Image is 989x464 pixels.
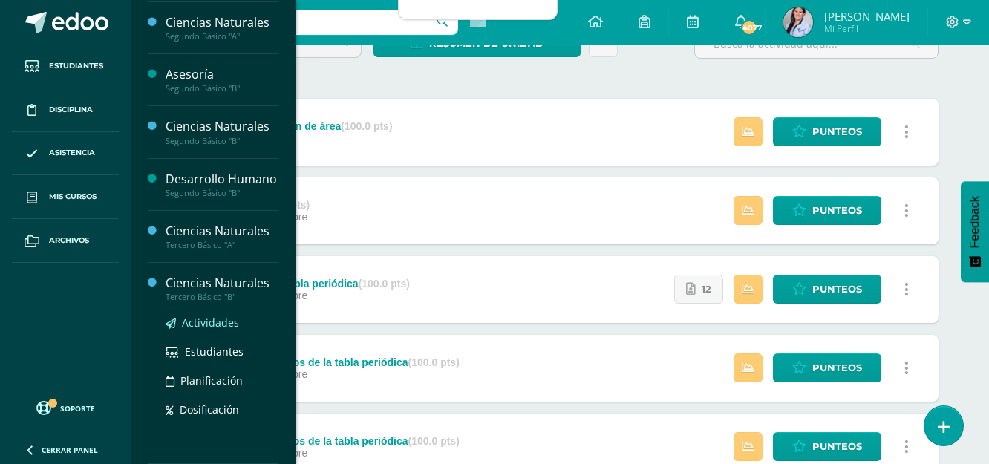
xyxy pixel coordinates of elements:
[49,147,95,159] span: Asistencia
[408,356,460,368] strong: (100.0 pts)
[166,314,278,331] a: Actividades
[961,181,989,282] button: Feedback - Mostrar encuesta
[185,344,244,359] span: Estudiantes
[166,292,278,302] div: Tercero Básico "B"
[166,66,278,94] a: AsesoríaSegundo Básico "B"
[166,118,278,146] a: Ciencias NaturalesSegundo Básico "B"
[812,275,862,303] span: Punteos
[60,403,95,414] span: Soporte
[166,136,278,146] div: Segundo Básico "B"
[166,223,278,250] a: Ciencias NaturalesTercero Básico "A"
[812,354,862,382] span: Punteos
[42,445,98,455] span: Cerrar panel
[12,219,119,263] a: Archivos
[12,132,119,176] a: Asistencia
[341,120,392,132] strong: (100.0 pts)
[773,353,881,382] a: Punteos
[166,401,278,418] a: Dosificación
[49,60,103,72] span: Estudiantes
[166,31,278,42] div: Segundo Básico "A"
[166,14,278,42] a: Ciencias NaturalesSegundo Básico "A"
[166,171,278,198] a: Desarrollo HumanoSegundo Básico "B"
[812,197,862,224] span: Punteos
[773,196,881,225] a: Punteos
[812,433,862,460] span: Punteos
[166,118,278,135] div: Ciencias Naturales
[408,435,460,447] strong: (100.0 pts)
[166,275,278,302] a: Ciencias NaturalesTercero Básico "B"
[773,117,881,146] a: Punteos
[49,191,97,203] span: Mis cursos
[812,118,862,146] span: Punteos
[199,278,410,290] div: Páginas del libro tabla periódica
[166,188,278,198] div: Segundo Básico "B"
[166,275,278,292] div: Ciencias Naturales
[741,19,757,36] span: 4077
[166,343,278,360] a: Estudiantes
[359,278,410,290] strong: (100.0 pts)
[18,397,113,417] a: Soporte
[166,171,278,188] div: Desarrollo Humano
[49,235,89,246] span: Archivos
[773,432,881,461] a: Punteos
[12,45,119,88] a: Estudiantes
[166,223,278,240] div: Ciencias Naturales
[180,402,239,416] span: Dosificación
[12,88,119,132] a: Disciplina
[199,435,460,447] div: Ejercicio 1 elementos de la tabla periódica
[702,275,711,303] span: 12
[824,22,910,35] span: Mi Perfil
[166,240,278,250] div: Tercero Básico "A"
[199,356,460,368] div: Ejercicio 2 elementos de la tabla periódica
[824,9,910,24] span: [PERSON_NAME]
[968,196,982,248] span: Feedback
[166,14,278,31] div: Ciencias Naturales
[12,175,119,219] a: Mis cursos
[783,7,813,37] img: 21996f1dc71bbb98302dcc9716dc5632.png
[180,373,243,388] span: Planificación
[140,10,458,35] input: Busca un usuario...
[166,372,278,389] a: Planificación
[674,275,723,304] a: 12
[166,83,278,94] div: Segundo Básico "B"
[773,275,881,304] a: Punteos
[166,66,278,83] div: Asesoría
[182,316,239,330] span: Actividades
[49,104,93,116] span: Disciplina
